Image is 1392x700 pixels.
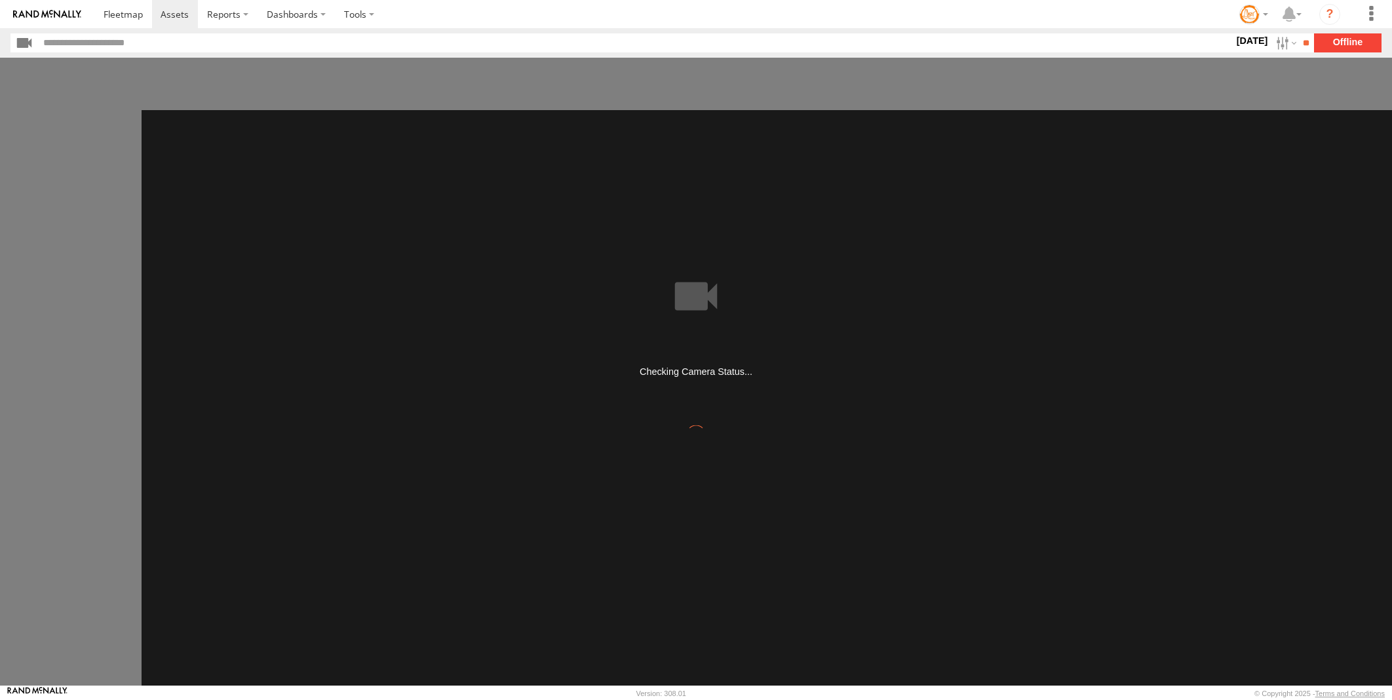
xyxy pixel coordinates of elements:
label: [DATE] [1233,33,1270,48]
i: ? [1319,4,1340,25]
div: © Copyright 2025 - [1254,690,1385,697]
a: Visit our Website [7,687,68,700]
img: rand-logo.svg [13,10,81,19]
div: Tommy Stauffer [1235,5,1273,24]
a: Terms and Conditions [1315,690,1385,697]
label: Search Filter Options [1271,33,1299,52]
div: Version: 308.01 [636,690,686,697]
